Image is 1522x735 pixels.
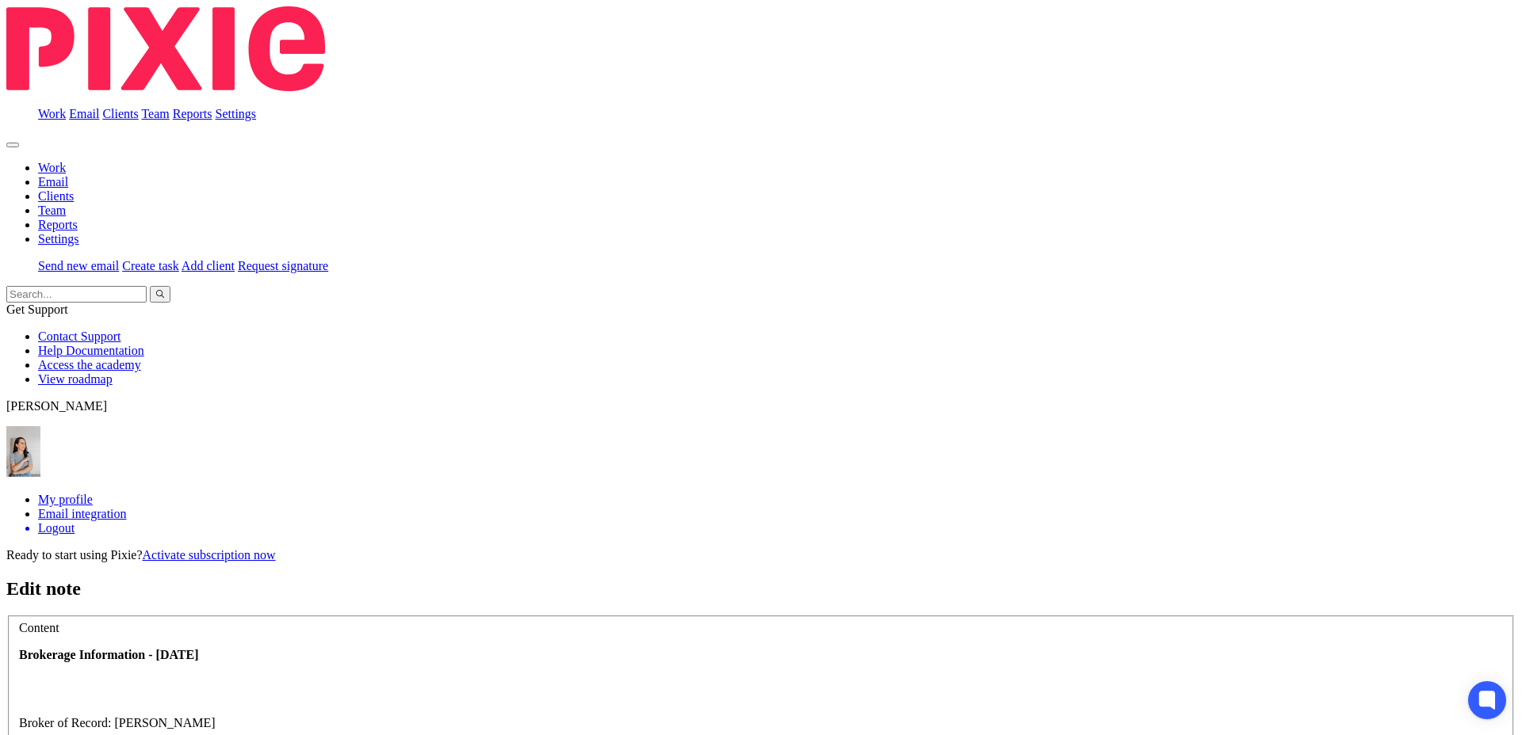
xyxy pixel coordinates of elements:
[38,189,74,203] a: Clients
[6,6,325,91] img: Pixie
[238,259,328,272] a: Request signature
[38,493,93,506] a: My profile
[38,329,120,343] a: Contact Support
[69,107,99,120] a: Email
[141,107,169,120] a: Team
[38,218,78,231] a: Reports
[173,107,212,120] a: Reports
[6,426,40,477] img: DB342964-06B7-45DF-89DF-C47B4FDC6D2D_1_105_c.jpeg
[143,548,276,562] a: Activate subscription now
[38,372,113,386] a: View roadmap
[38,521,1516,535] a: Logout
[38,344,144,357] a: Help Documentation
[150,286,170,303] button: Search
[6,578,81,599] span: Edit note
[102,107,138,120] a: Clients
[6,303,68,316] span: Get Support
[6,548,1516,562] div: Ready to start using Pixie?
[6,399,1516,413] p: [PERSON_NAME]
[19,648,199,661] span: Brokerage Information - [DATE]
[38,507,127,520] a: Email integration
[38,175,68,189] a: Email
[216,107,257,120] a: Settings
[38,521,75,535] span: Logout
[19,621,59,634] label: Content
[6,286,147,303] input: Search
[122,259,179,272] a: Create task
[38,204,66,217] a: Team
[38,358,141,371] a: Access the academy
[38,259,119,272] a: Send new email
[38,107,66,120] a: Work
[38,161,66,174] a: Work
[182,259,235,272] a: Add client
[19,716,216,729] span: Broker of Record: [PERSON_NAME]
[38,232,79,246] a: Settings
